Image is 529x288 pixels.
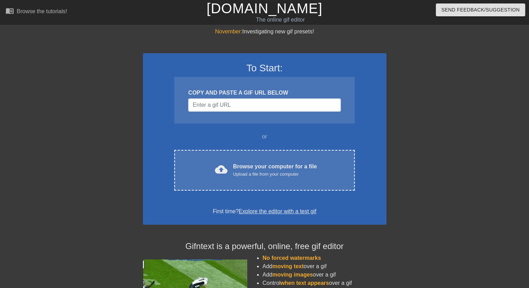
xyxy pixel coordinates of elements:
[263,271,386,279] li: Add over a gif
[143,241,386,251] h4: Gifntext is a powerful, online, free gif editor
[263,279,386,287] li: Control over a gif
[6,7,14,15] span: menu_book
[143,27,386,36] div: Investigating new gif presets!
[215,163,227,176] span: cloud_upload
[207,1,322,16] a: [DOMAIN_NAME]
[17,8,67,14] div: Browse the tutorials!
[441,6,520,14] span: Send Feedback/Suggestion
[280,280,329,286] span: when text appears
[161,133,368,141] div: or
[272,263,304,269] span: moving text
[436,3,525,16] button: Send Feedback/Suggestion
[6,7,67,17] a: Browse the tutorials!
[188,98,340,112] input: Username
[152,207,377,216] div: First time?
[272,272,313,278] span: moving images
[152,62,377,74] h3: To Start:
[215,29,242,34] span: November:
[188,89,340,97] div: COPY AND PASTE A GIF URL BELOW
[233,171,317,178] div: Upload a file from your computer
[263,262,386,271] li: Add over a gif
[180,16,381,24] div: The online gif editor
[233,162,317,178] div: Browse your computer for a file
[263,255,321,261] span: No forced watermarks
[239,208,316,214] a: Explore the editor with a test gif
